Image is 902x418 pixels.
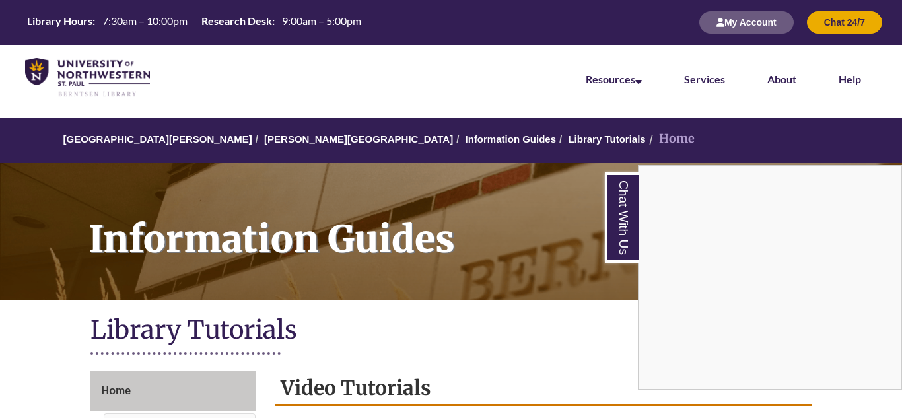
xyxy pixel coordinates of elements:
img: UNWSP Library Logo [25,58,150,98]
div: Chat With Us [638,165,902,390]
a: Resources [586,73,642,85]
a: Services [684,73,725,85]
a: About [767,73,796,85]
a: Help [839,73,861,85]
iframe: Chat Widget [639,166,901,389]
a: Chat With Us [605,172,639,263]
